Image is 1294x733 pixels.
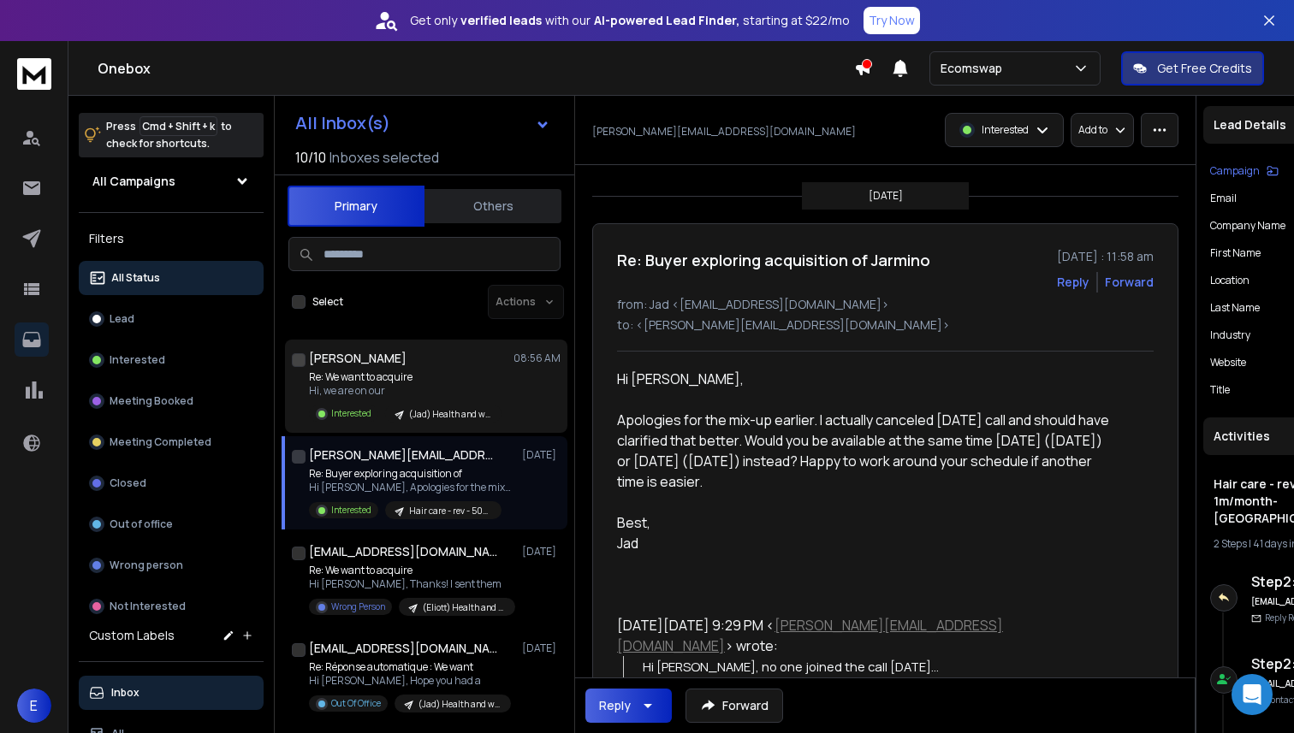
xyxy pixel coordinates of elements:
h3: Filters [79,227,264,251]
strong: verified leads [460,12,542,29]
p: (Jad) Health and wellness brands Europe - 50k - 1m/month (Storeleads) p1 [418,698,501,711]
button: Wrong person [79,548,264,582]
p: to: <[PERSON_NAME][EMAIL_ADDRESS][DOMAIN_NAME]> [617,316,1154,334]
button: E [17,689,51,723]
p: Ecomswap [941,60,1009,77]
h3: Custom Labels [89,627,175,644]
button: Inbox [79,676,264,710]
p: [DATE] : 11:58 am [1057,248,1154,265]
span: 2 Steps [1214,536,1247,551]
p: Campaign [1210,164,1260,178]
p: Out of office [110,517,173,531]
p: Meeting Completed [110,435,211,449]
p: industry [1210,328,1250,342]
p: Last Name [1210,301,1260,315]
p: Re: We want to acquire [309,564,514,577]
h3: Inboxes selected [329,147,439,168]
button: Campaign [1210,164,1279,178]
h1: Onebox [98,58,854,79]
button: Reply [585,689,672,723]
button: Forward [686,689,783,723]
h1: [EMAIL_ADDRESS][DOMAIN_NAME] [309,543,497,560]
div: [DATE][DATE] 9:29 PM < > wrote: [617,615,1117,656]
p: Get only with our starting at $22/mo [410,12,850,29]
h1: Re: Buyer exploring acquisition of Jarmino [617,248,930,272]
p: Lead [110,312,134,326]
p: location [1210,274,1249,287]
p: [DATE] [522,641,561,655]
p: Re: We want to acquire [309,370,502,384]
p: Hi [PERSON_NAME], Hope you had a [309,674,511,688]
div: Best, Jad [617,512,1117,553]
p: Wrong Person [331,600,385,613]
button: Closed [79,466,264,500]
p: Add to [1078,123,1107,137]
button: Others [424,187,561,225]
p: website [1210,356,1246,369]
p: Get Free Credits [1157,60,1252,77]
span: Hi [PERSON_NAME], no one joined the call [DATE]… [643,658,939,675]
p: from: Jad <[EMAIL_ADDRESS][DOMAIN_NAME]> [617,296,1154,313]
button: All Campaigns [79,164,264,198]
p: All Status [111,271,160,285]
button: Meeting Booked [79,384,264,418]
p: [DATE] [522,545,561,559]
p: Lead Details [1214,116,1286,133]
button: Get Free Credits [1121,51,1264,86]
p: Interested [110,353,165,367]
h1: [PERSON_NAME] [309,350,407,367]
p: Re: Buyer exploring acquisition of [309,467,514,481]
p: First Name [1210,246,1261,260]
p: Company Name [1210,219,1285,233]
h1: [PERSON_NAME][EMAIL_ADDRESS][DOMAIN_NAME] [309,446,497,464]
div: Apologies for the mix-up earlier. I actually canceled [DATE] call and should have clarified that ... [617,410,1117,492]
label: Select [312,295,343,309]
p: Interested [331,407,371,420]
button: Meeting Completed [79,425,264,459]
div: Reply [599,697,631,714]
p: Hair care - rev - 50k - 1m/month- [GEOGRAPHIC_DATA] (Eliott) [409,505,491,517]
p: Hi [PERSON_NAME], Apologies for the mix-up [309,481,514,494]
p: [PERSON_NAME][EMAIL_ADDRESS][DOMAIN_NAME] [592,125,856,139]
p: Interested [331,504,371,517]
p: (Jad) Health and wellness brands Europe - 50k - 1m/month (Storeleads) p1 [409,408,491,421]
span: Cmd + Shift + k [139,116,217,136]
button: Out of office [79,507,264,541]
p: Email [1210,192,1237,205]
button: Interested [79,343,264,377]
button: Lead [79,302,264,336]
button: All Inbox(s) [282,106,564,140]
span: 10 / 10 [295,147,326,168]
h1: All Campaigns [92,173,175,190]
img: logo [17,58,51,90]
p: Hi [PERSON_NAME], Thanks! I sent them [309,577,514,591]
button: Try Now [864,7,920,34]
p: [DATE] [522,448,561,462]
p: Out Of Office [331,697,381,710]
div: Hi [PERSON_NAME], [617,369,1117,389]
p: Closed [110,476,146,490]
strong: AI-powered Lead Finder, [594,12,739,29]
p: Try Now [869,12,915,29]
button: All Status [79,261,264,295]
h1: [EMAIL_ADDRESS][DOMAIN_NAME] [309,640,497,657]
button: Reply [1057,274,1089,291]
p: Hi, we are on our [309,384,502,398]
div: Forward [1105,274,1154,291]
a: [PERSON_NAME][EMAIL_ADDRESS][DOMAIN_NAME] [617,616,1003,655]
p: 08:56 AM [513,352,561,365]
p: Interested [982,123,1029,137]
p: Inbox [111,686,139,700]
p: Not Interested [110,600,186,613]
p: Meeting Booked [110,394,193,408]
p: Press to check for shortcuts. [106,118,232,152]
p: title [1210,383,1230,397]
h1: All Inbox(s) [295,115,390,132]
p: Wrong person [110,559,183,572]
button: Not Interested [79,589,264,624]
p: (Eliott) Health and wellness brands Europe - 50k - 1m/month (Storeleads) p2 [423,601,505,614]
div: Open Intercom Messenger [1232,674,1273,715]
